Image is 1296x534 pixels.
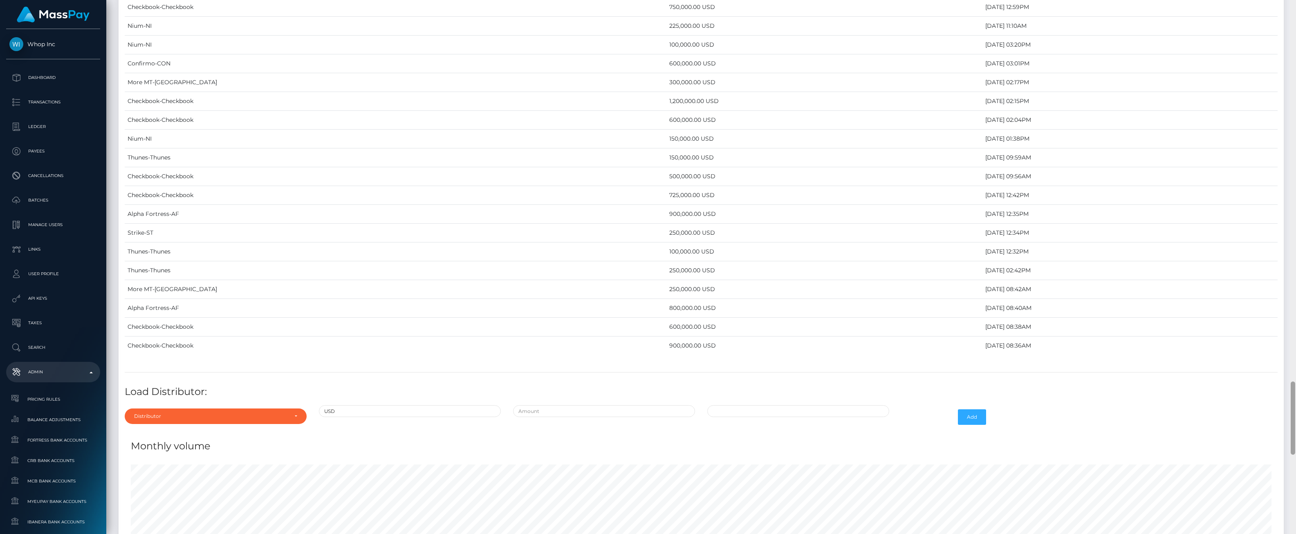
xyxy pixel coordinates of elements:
[666,17,982,36] td: 225,000.00 USD
[6,166,100,186] a: Cancellations
[9,395,97,404] span: Pricing Rules
[666,54,982,73] td: 600,000.00 USD
[6,239,100,260] a: Links
[6,190,100,211] a: Batches
[6,493,100,510] a: MyEUPay Bank Accounts
[666,167,982,186] td: 500,000.00 USD
[9,476,97,486] span: MCB Bank Accounts
[666,224,982,242] td: 250,000.00 USD
[982,242,1278,261] td: [DATE] 12:32PM
[666,92,982,111] td: 1,200,000.00 USD
[6,264,100,284] a: User Profile
[513,405,695,417] input: Amount
[982,280,1278,299] td: [DATE] 08:42AM
[6,40,100,48] span: Whop Inc
[982,73,1278,92] td: [DATE] 02:17PM
[6,337,100,358] a: Search
[125,130,666,148] td: Nium-NI
[982,318,1278,337] td: [DATE] 08:38AM
[125,54,666,73] td: Confirmo-CON
[6,67,100,88] a: Dashboard
[666,148,982,167] td: 150,000.00 USD
[6,452,100,469] a: CRB Bank Accounts
[666,111,982,130] td: 600,000.00 USD
[125,167,666,186] td: Checkbook-Checkbook
[125,92,666,111] td: Checkbook-Checkbook
[666,299,982,318] td: 800,000.00 USD
[125,73,666,92] td: More MT-[GEOGRAPHIC_DATA]
[131,439,1271,453] h4: Monthly volume
[982,167,1278,186] td: [DATE] 09:56AM
[666,261,982,280] td: 250,000.00 USD
[9,72,97,84] p: Dashboard
[9,219,97,231] p: Manage Users
[6,411,100,429] a: Balance Adjustments
[125,36,666,54] td: Nium-NI
[9,37,23,51] img: Whop Inc
[958,409,986,425] button: Add
[125,337,666,355] td: Checkbook-Checkbook
[6,390,100,408] a: Pricing Rules
[125,186,666,205] td: Checkbook-Checkbook
[125,261,666,280] td: Thunes-Thunes
[666,130,982,148] td: 150,000.00 USD
[125,224,666,242] td: Strike-ST
[9,415,97,424] span: Balance Adjustments
[9,243,97,256] p: Links
[982,54,1278,73] td: [DATE] 03:01PM
[9,121,97,133] p: Ledger
[125,385,1278,399] h4: Load Distributor:
[982,36,1278,54] td: [DATE] 03:20PM
[6,141,100,162] a: Payees
[9,145,97,157] p: Payees
[666,337,982,355] td: 900,000.00 USD
[319,405,501,417] input: Currency
[6,313,100,333] a: Taxes
[666,186,982,205] td: 725,000.00 USD
[982,17,1278,36] td: [DATE] 11:10AM
[982,337,1278,355] td: [DATE] 08:36AM
[9,341,97,354] p: Search
[9,292,97,305] p: API Keys
[982,205,1278,224] td: [DATE] 12:35PM
[982,148,1278,167] td: [DATE] 09:59AM
[6,431,100,449] a: Fortress Bank Accounts
[125,299,666,318] td: Alpha Fortress-AF
[9,317,97,329] p: Taxes
[125,408,307,424] button: Distributor
[6,362,100,382] a: Admin
[125,17,666,36] td: Nium-NI
[125,280,666,299] td: More MT-[GEOGRAPHIC_DATA]
[6,92,100,112] a: Transactions
[666,318,982,337] td: 600,000.00 USD
[9,96,97,108] p: Transactions
[982,92,1278,111] td: [DATE] 02:15PM
[9,497,97,506] span: MyEUPay Bank Accounts
[9,194,97,206] p: Batches
[125,318,666,337] td: Checkbook-Checkbook
[982,186,1278,205] td: [DATE] 12:42PM
[982,261,1278,280] td: [DATE] 02:42PM
[982,224,1278,242] td: [DATE] 12:34PM
[666,36,982,54] td: 100,000.00 USD
[9,517,97,527] span: Ibanera Bank Accounts
[9,366,97,378] p: Admin
[6,472,100,490] a: MCB Bank Accounts
[666,73,982,92] td: 300,000.00 USD
[125,205,666,224] td: Alpha Fortress-AF
[125,148,666,167] td: Thunes-Thunes
[982,299,1278,318] td: [DATE] 08:40AM
[9,170,97,182] p: Cancellations
[6,117,100,137] a: Ledger
[6,513,100,531] a: Ibanera Bank Accounts
[9,435,97,445] span: Fortress Bank Accounts
[6,215,100,235] a: Manage Users
[125,111,666,130] td: Checkbook-Checkbook
[666,280,982,299] td: 250,000.00 USD
[9,456,97,465] span: CRB Bank Accounts
[125,242,666,261] td: Thunes-Thunes
[17,7,90,22] img: MassPay Logo
[982,111,1278,130] td: [DATE] 02:04PM
[982,130,1278,148] td: [DATE] 01:38PM
[9,268,97,280] p: User Profile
